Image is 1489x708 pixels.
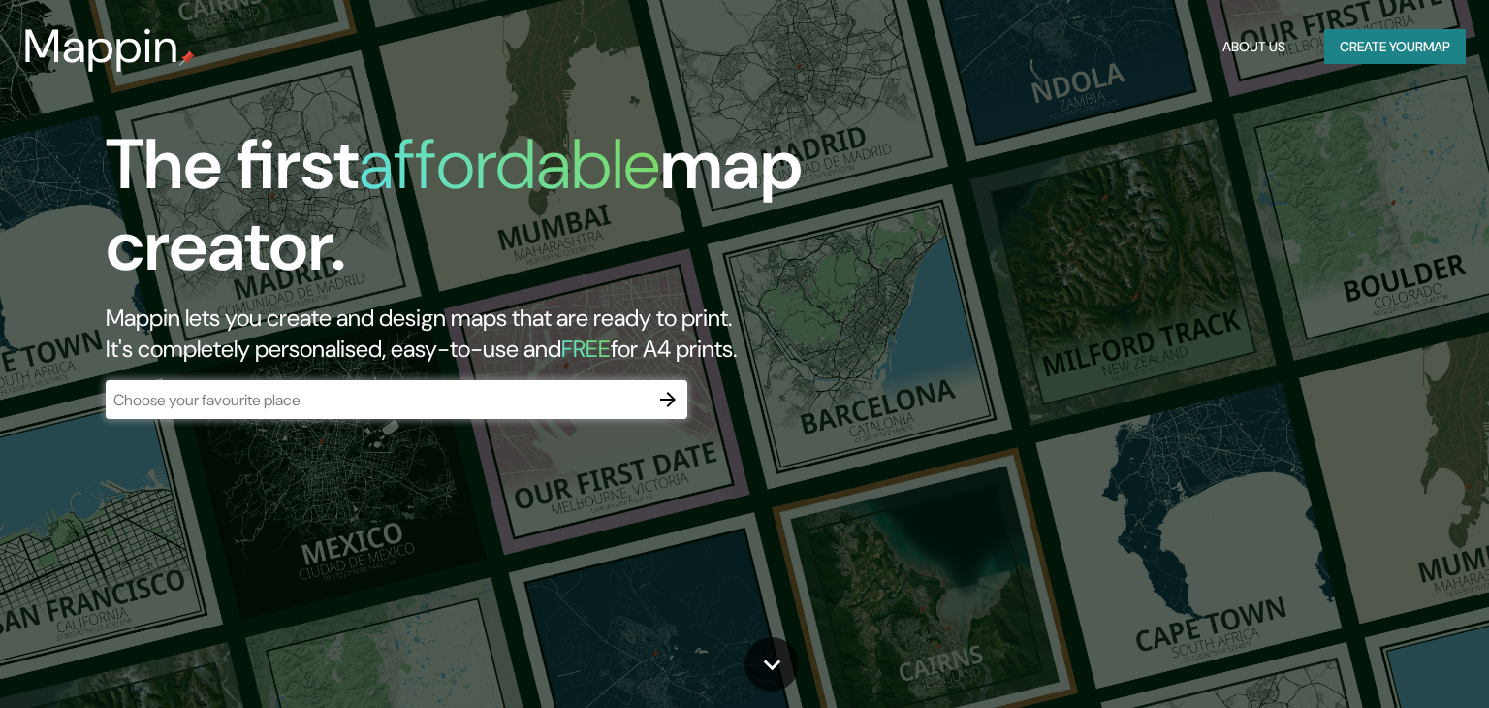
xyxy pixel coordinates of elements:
[359,119,660,209] h1: affordable
[1316,632,1468,687] iframe: Help widget launcher
[106,303,850,365] h2: Mappin lets you create and design maps that are ready to print. It's completely personalised, eas...
[106,124,850,303] h1: The first map creator.
[561,334,611,364] h5: FREE
[23,19,179,74] h3: Mappin
[1324,29,1466,65] button: Create yourmap
[179,50,195,66] img: mappin-pin
[106,389,649,411] input: Choose your favourite place
[1215,29,1293,65] button: About Us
